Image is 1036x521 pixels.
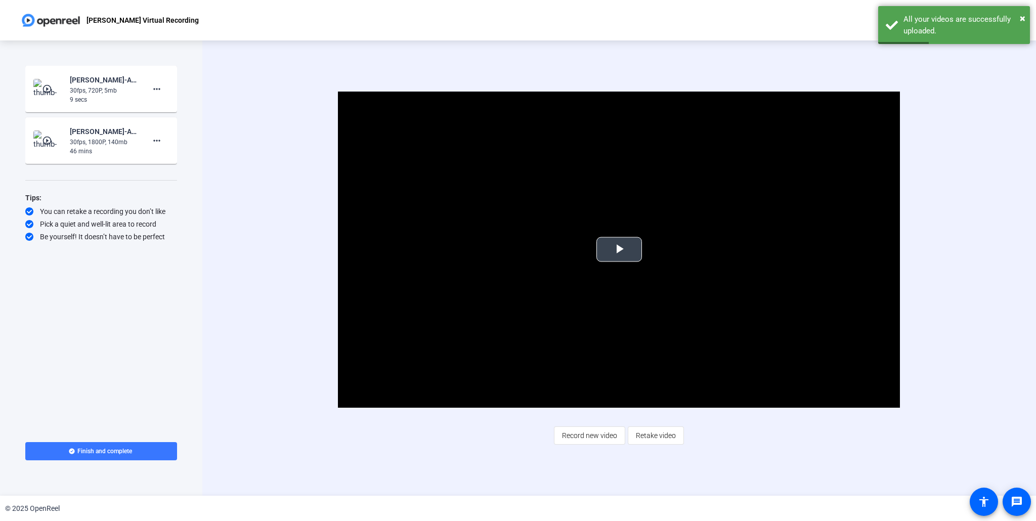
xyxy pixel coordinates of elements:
img: OpenReel logo [20,10,81,30]
div: 30fps, 720P, 5mb [70,86,138,95]
mat-icon: more_horiz [151,135,163,147]
span: Finish and complete [77,447,132,455]
button: Close [1020,11,1025,26]
div: 30fps, 1800P, 140mb [70,138,138,147]
mat-icon: message [1011,496,1023,508]
span: Record new video [562,426,617,445]
div: Tips: [25,192,177,204]
mat-icon: accessibility [978,496,990,508]
button: Finish and complete [25,442,177,460]
button: Record new video [554,426,625,445]
div: Pick a quiet and well-lit area to record [25,219,177,229]
button: Play Video [596,237,642,262]
div: Be yourself! It doesn’t have to be perfect [25,232,177,242]
div: Video Player [338,92,900,408]
div: You can retake a recording you don’t like [25,206,177,216]
img: thumb-nail [33,79,63,99]
p: [PERSON_NAME] Virtual Recording [87,14,199,26]
mat-icon: more_horiz [151,83,163,95]
span: × [1020,12,1025,24]
mat-icon: play_circle_outline [42,136,54,146]
img: thumb-nail [33,131,63,151]
div: All your videos are successfully uploaded. [903,14,1022,36]
div: [PERSON_NAME]-ANPL6325-[PERSON_NAME]-s Virtual Recording-1755711683040-screen [70,125,138,138]
div: © 2025 OpenReel [5,503,60,514]
div: 46 mins [70,147,138,156]
mat-icon: play_circle_outline [42,84,54,94]
span: Retake video [636,426,676,445]
div: 9 secs [70,95,138,104]
button: Retake video [628,426,684,445]
div: [PERSON_NAME]-ANPL6325-[PERSON_NAME]-s Virtual Recording-1760022867202-webcam [70,74,138,86]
